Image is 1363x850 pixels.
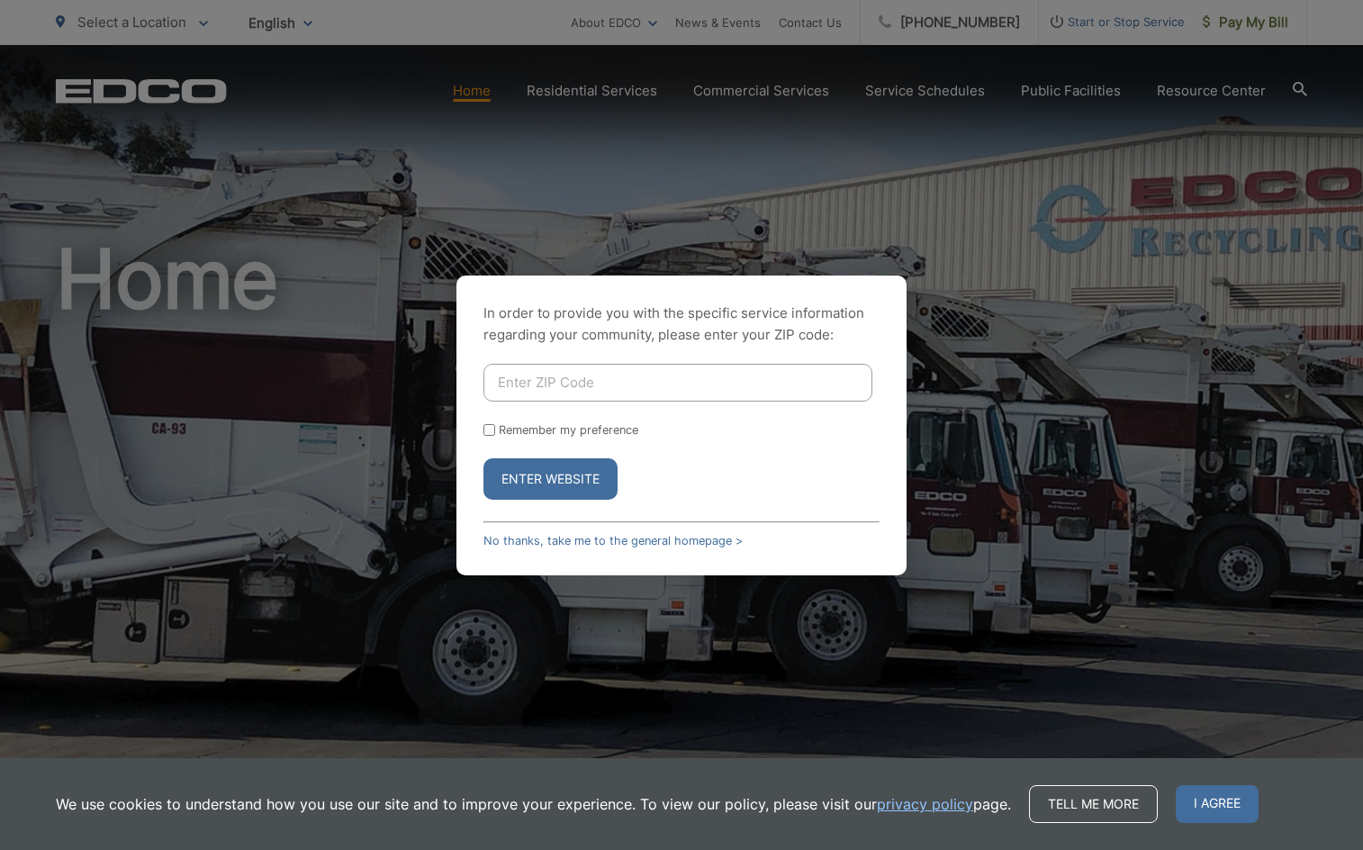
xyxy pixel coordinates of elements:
p: We use cookies to understand how you use our site and to improve your experience. To view our pol... [56,793,1011,815]
input: Enter ZIP Code [483,364,872,402]
p: In order to provide you with the specific service information regarding your community, please en... [483,303,880,346]
label: Remember my preference [499,423,638,437]
a: No thanks, take me to the general homepage > [483,534,743,547]
span: I agree [1176,785,1259,823]
a: Tell me more [1029,785,1158,823]
button: Enter Website [483,458,618,500]
a: privacy policy [877,793,973,815]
